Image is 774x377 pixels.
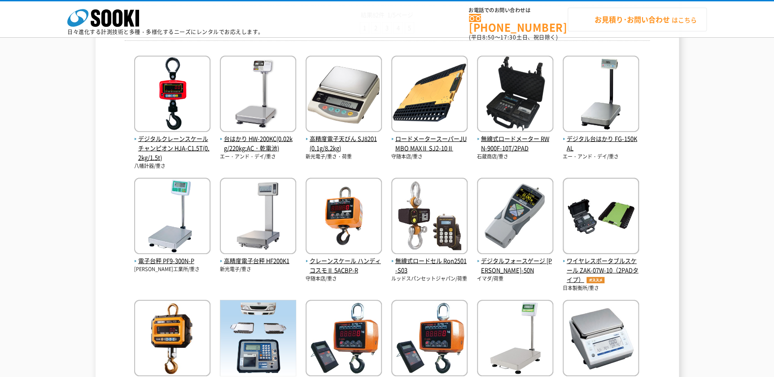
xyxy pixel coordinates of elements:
[469,33,558,41] span: (平日 ～ 土日、祝日除く)
[134,266,210,273] p: [PERSON_NAME]工業所/重さ
[577,13,697,26] span: はこちら
[134,178,210,256] img: PF9-300N-P
[306,153,382,161] p: 新光電子/重さ・荷重
[482,33,495,41] span: 8:50
[220,266,296,273] p: 新光電子/重さ
[220,256,296,266] span: 高精度電子台秤 HF200K1
[220,56,296,134] img: HW-200KC(0.02kg/220kg:AC・乾電池)
[134,134,210,162] span: デジタルクレーンスケール チャンピオン HJA-C1.5T(0.2kg/1.5t)
[595,14,670,25] strong: お見積り･お問い合わせ
[220,134,296,153] span: 台はかり HW-200KC(0.02kg/220kg:AC・乾電池)
[134,162,210,170] p: 八幡計器/重さ
[220,125,296,153] a: 台はかり HW-200KC(0.02kg/220kg:AC・乾電池)
[391,178,468,256] img: Ron2501-S03
[306,125,382,153] a: 高精度電子天びん SJ8201(0.1g/8.2kg)
[306,247,382,275] a: クレーンスケール ハンディコスモⅡ 5ACBP-R
[563,56,639,134] img: FG-150KAL
[306,134,382,153] span: 高精度電子天びん SJ8201(0.1g/8.2kg)
[563,285,639,292] p: 日本製衡所/重さ
[563,153,639,161] p: エー・アンド・デイ/重さ
[306,178,382,256] img: 5ACBP-R
[391,247,468,275] a: 無線式ロードセル Ron2501-S03
[391,134,468,153] span: ロードメータースーパーJUMBO MAXⅡ SJ2-10Ⅱ
[563,125,639,153] a: デジタル台はかり FG-150KAL
[220,178,296,256] img: HF200K1
[306,56,382,134] img: SJ8201(0.1g/8.2kg)
[477,256,553,275] span: デジタルフォースゲージ [PERSON_NAME]-50N
[563,247,639,285] a: ワイヤレスポータブルスケール ZAK-07W-10（2PADタイプ）オススメ
[391,153,468,161] p: 守随本店/重さ
[67,29,264,35] p: 日々進化する計測技術と多種・多様化するニーズにレンタルでお応えします。
[500,33,516,41] span: 17:30
[306,256,382,275] span: クレーンスケール ハンディコスモⅡ 5ACBP-R
[134,247,210,266] a: 電子台秤 PF9-300N-P
[477,125,553,153] a: 無線式ロードメーター RWN-900F-10T/2PAD
[584,277,607,283] img: オススメ
[563,256,639,284] span: ワイヤレスポータブルスケール ZAK-07W-10（2PADタイプ）
[134,56,210,134] img: HJA-C1.5T(0.2kg/1.5t)
[220,247,296,266] a: 高精度電子台秤 HF200K1
[477,247,553,275] a: デジタルフォースゲージ [PERSON_NAME]-50N
[220,153,296,161] p: エー・アンド・デイ/重さ
[563,134,639,153] span: デジタル台はかり FG-150KAL
[477,275,553,283] p: イマダ/荷重
[306,275,382,283] p: 守随本店/重さ
[469,14,568,32] a: [PHONE_NUMBER]
[469,8,568,13] span: お電話でのお問い合わせは
[477,178,553,256] img: ZTS-50N
[391,275,468,283] p: ルッドスパンセットジャパン/荷重
[477,56,553,134] img: RWN-900F-10T/2PAD
[568,8,707,31] a: お見積り･お問い合わせはこちら
[477,134,553,153] span: 無線式ロードメーター RWN-900F-10T/2PAD
[477,153,553,161] p: 石蔵商店/重さ
[391,125,468,153] a: ロードメータースーパーJUMBO MAXⅡ SJ2-10Ⅱ
[134,256,210,266] span: 電子台秤 PF9-300N-P
[391,56,468,134] img: SJ2-10Ⅱ
[563,178,639,256] img: ZAK-07W-10（2PADタイプ）
[391,256,468,275] span: 無線式ロードセル Ron2501-S03
[134,125,210,162] a: デジタルクレーンスケール チャンピオン HJA-C1.5T(0.2kg/1.5t)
